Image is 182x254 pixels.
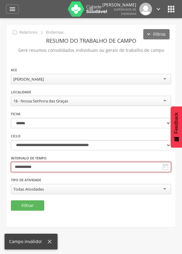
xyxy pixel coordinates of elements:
label: Tipo de Atividade [11,178,41,182]
header: Resumo do Trabalho de Campo [11,35,171,46]
i:  [155,6,162,12]
a:  [6,5,19,14]
label: Ciclo [11,134,21,139]
p: Relatórios [19,30,38,35]
i:  [12,29,18,36]
label: Localidade [11,90,31,95]
button: Feedback - Mostrar pesquisa [170,106,182,148]
p: Endemias [46,30,64,35]
label: Ficha [11,112,20,116]
i:  [88,5,95,13]
span: Supervisor de Endemias [114,7,136,16]
i:  [162,163,169,171]
div: Campo inválido! [9,239,46,245]
button: Filtros [143,29,170,39]
p: [PERSON_NAME] [102,3,136,7]
i:  [38,29,45,36]
div: Todas Atividades [13,186,44,192]
span: Feedback [174,112,179,134]
i:  [166,4,176,14]
a:  [88,3,95,15]
div: [PERSON_NAME] [13,76,44,82]
p: Gere resumos consolidados individuais ou gerais de trabalho de campo [11,46,171,55]
button: Filtrar [11,200,44,211]
i:  [9,5,16,13]
a:  [155,3,162,15]
label: ACE [11,68,17,72]
div: 18 - Nossa Senhora das Graças [13,98,68,104]
label: Intervalo de Tempo [11,156,47,161]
